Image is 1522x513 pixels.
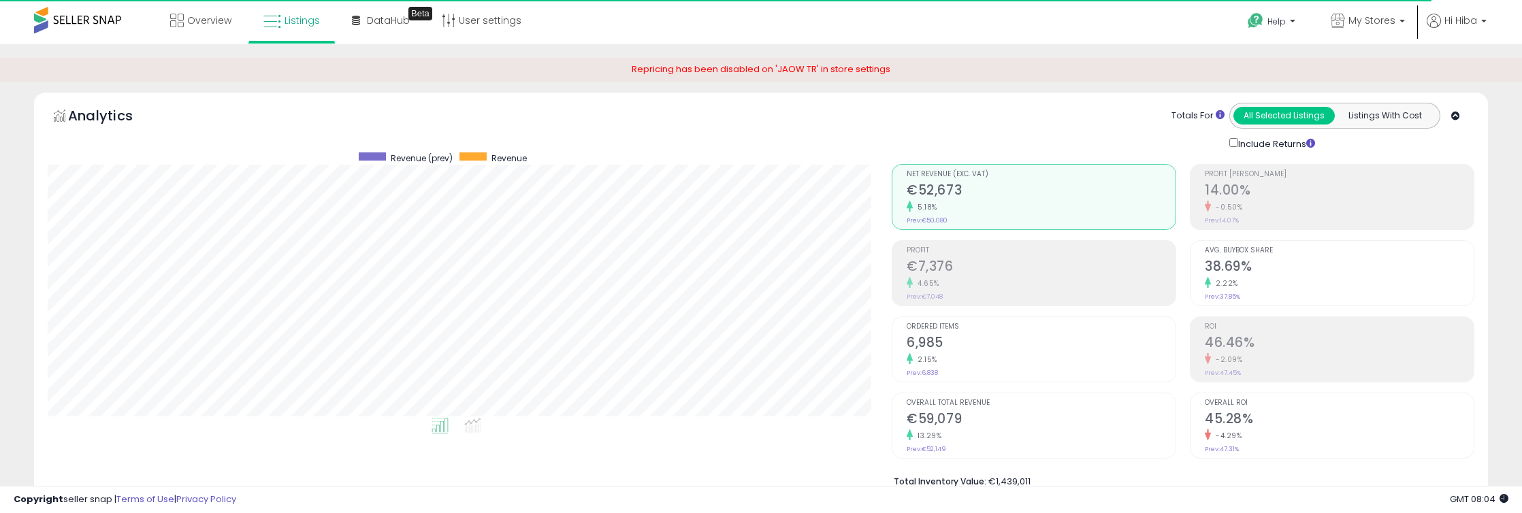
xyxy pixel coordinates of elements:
small: 4.65% [913,278,939,288]
small: Prev: 47.31% [1205,445,1239,453]
small: 2.15% [913,354,937,365]
small: Prev: 47.45% [1205,369,1241,377]
span: Ordered Items [907,323,1176,331]
small: Prev: 6,838 [907,369,938,377]
strong: Copyright [14,493,63,506]
span: 2025-09-9 08:04 GMT [1450,493,1508,506]
h2: €7,376 [907,259,1176,277]
span: Profit [PERSON_NAME] [1205,171,1474,178]
i: Get Help [1247,12,1264,29]
a: Hi Hiba [1427,14,1487,44]
span: Repricing has been disabled on 'JAOW TR' in store settings [632,63,890,76]
h5: Analytics [68,106,159,129]
span: DataHub [367,14,410,27]
span: Avg. Buybox Share [1205,247,1474,254]
span: Overview [187,14,231,27]
small: Prev: €52,149 [907,445,946,453]
span: Overall Total Revenue [907,399,1176,407]
h2: 14.00% [1205,182,1474,201]
a: Terms of Use [116,493,174,506]
h2: €52,673 [907,182,1176,201]
h2: 6,985 [907,335,1176,353]
small: Prev: €50,080 [907,216,948,225]
div: seller snap | | [14,493,236,506]
small: Prev: 37.85% [1205,293,1240,301]
span: Overall ROI [1205,399,1474,407]
a: Privacy Policy [176,493,236,506]
small: 13.29% [913,431,941,441]
small: -0.50% [1211,202,1242,212]
a: Help [1237,2,1309,44]
div: Totals For [1171,110,1225,122]
h2: 46.46% [1205,335,1474,353]
span: Net Revenue (Exc. VAT) [907,171,1176,178]
span: Help [1267,16,1286,27]
small: -4.29% [1211,431,1242,441]
span: Revenue (prev) [391,152,453,164]
button: All Selected Listings [1233,107,1335,125]
small: Prev: €7,048 [907,293,943,301]
span: My Stores [1348,14,1395,27]
span: Listings [285,14,320,27]
span: Revenue [491,152,527,164]
span: Hi Hiba [1444,14,1477,27]
span: ROI [1205,323,1474,331]
h2: 45.28% [1205,411,1474,429]
small: -2.09% [1211,354,1242,365]
small: Prev: 14.07% [1205,216,1239,225]
h2: 38.69% [1205,259,1474,277]
li: €1,439,011 [894,472,1464,489]
div: Tooltip anchor [408,7,432,20]
h2: €59,079 [907,411,1176,429]
span: Profit [907,247,1176,254]
div: Include Returns [1219,135,1331,151]
small: 5.18% [913,202,937,212]
button: Listings With Cost [1334,107,1436,125]
small: 2.22% [1211,278,1238,288]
